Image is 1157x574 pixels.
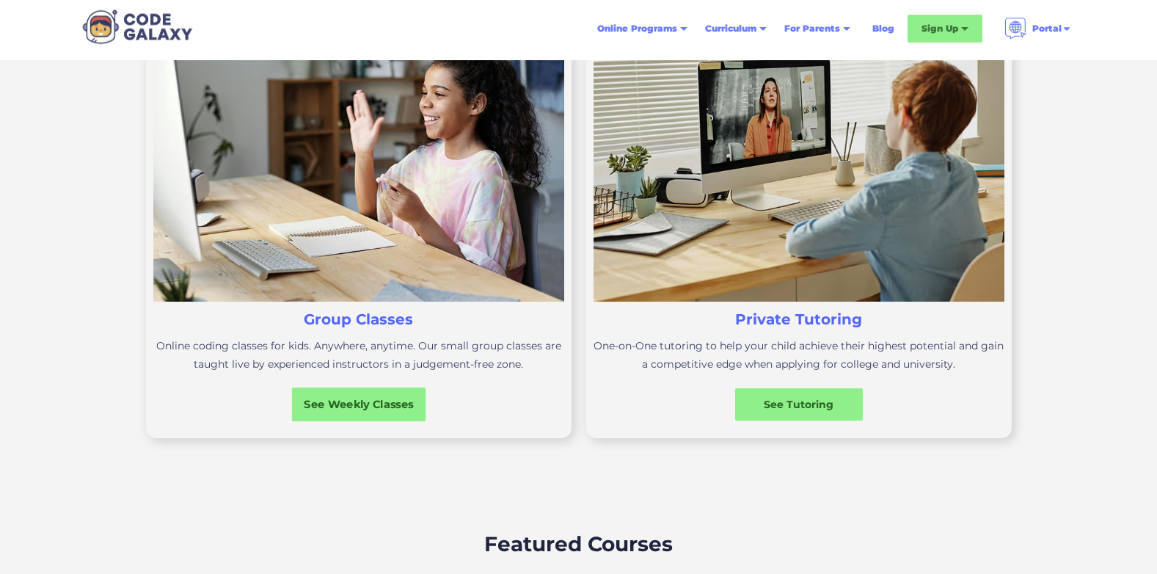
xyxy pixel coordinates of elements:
div: Portal [996,12,1081,46]
a: See Weekly Classes [291,388,426,421]
div: Online Programs [597,21,677,36]
a: Blog [864,15,903,42]
h3: Group Classes [304,309,413,330]
a: See Tutoring [735,388,863,421]
p: Online coding classes for kids. Anywhere, anytime. Our small group classes are taught live by exp... [153,337,564,374]
div: For Parents [775,15,859,42]
div: For Parents [784,21,840,36]
div: Curriculum [705,21,756,36]
p: One-on-One tutoring to help your child achieve their highest potential and gain a competitive edg... [594,337,1004,374]
div: Sign Up [921,21,958,36]
div: Sign Up [908,15,982,43]
div: Portal [1032,21,1062,36]
h2: Featured Courses [484,528,673,559]
h3: Private Tutoring [735,309,862,330]
div: See Tutoring [735,397,863,412]
div: Curriculum [696,15,775,42]
div: Online Programs [588,15,696,42]
div: See Weekly Classes [291,396,426,412]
